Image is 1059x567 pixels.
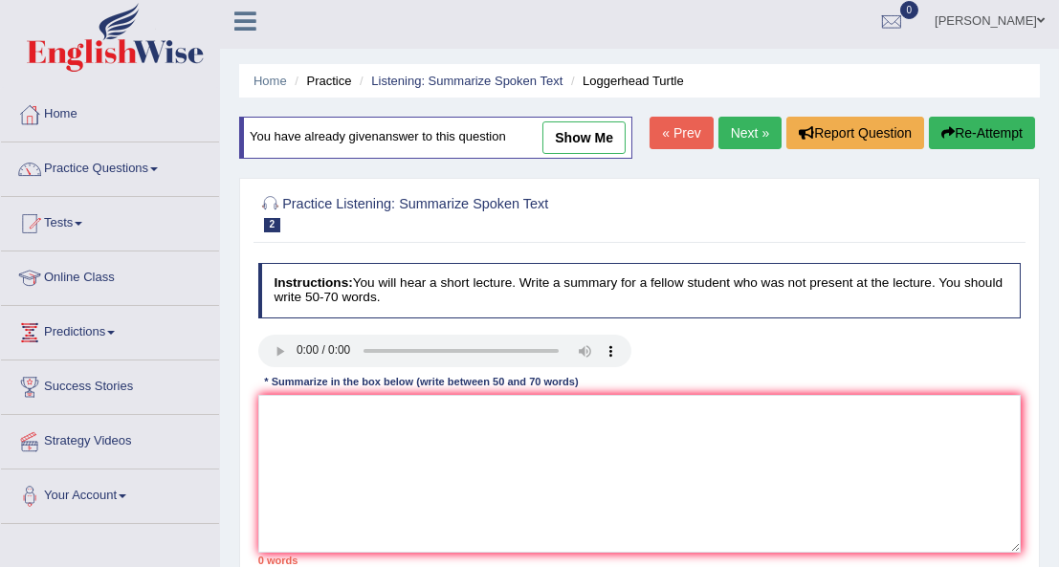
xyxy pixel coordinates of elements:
[566,72,684,90] li: Loggerhead Turtle
[1,306,219,354] a: Predictions
[929,117,1035,149] button: Re-Attempt
[258,263,1022,317] h4: You will hear a short lecture. Write a summary for a fellow student who was not present at the le...
[650,117,713,149] a: « Prev
[1,415,219,463] a: Strategy Videos
[1,197,219,245] a: Tests
[542,121,626,154] a: show me
[274,275,352,290] b: Instructions:
[264,218,281,232] span: 2
[1,88,219,136] a: Home
[900,1,919,19] span: 0
[1,469,219,517] a: Your Account
[1,142,219,190] a: Practice Questions
[258,375,585,391] div: * Summarize in the box below (write between 50 and 70 words)
[718,117,782,149] a: Next »
[258,192,732,232] h2: Practice Listening: Summarize Spoken Text
[290,72,351,90] li: Practice
[254,74,287,88] a: Home
[786,117,924,149] button: Report Question
[239,117,632,159] div: You have already given answer to this question
[371,74,563,88] a: Listening: Summarize Spoken Text
[1,251,219,299] a: Online Class
[1,360,219,408] a: Success Stories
